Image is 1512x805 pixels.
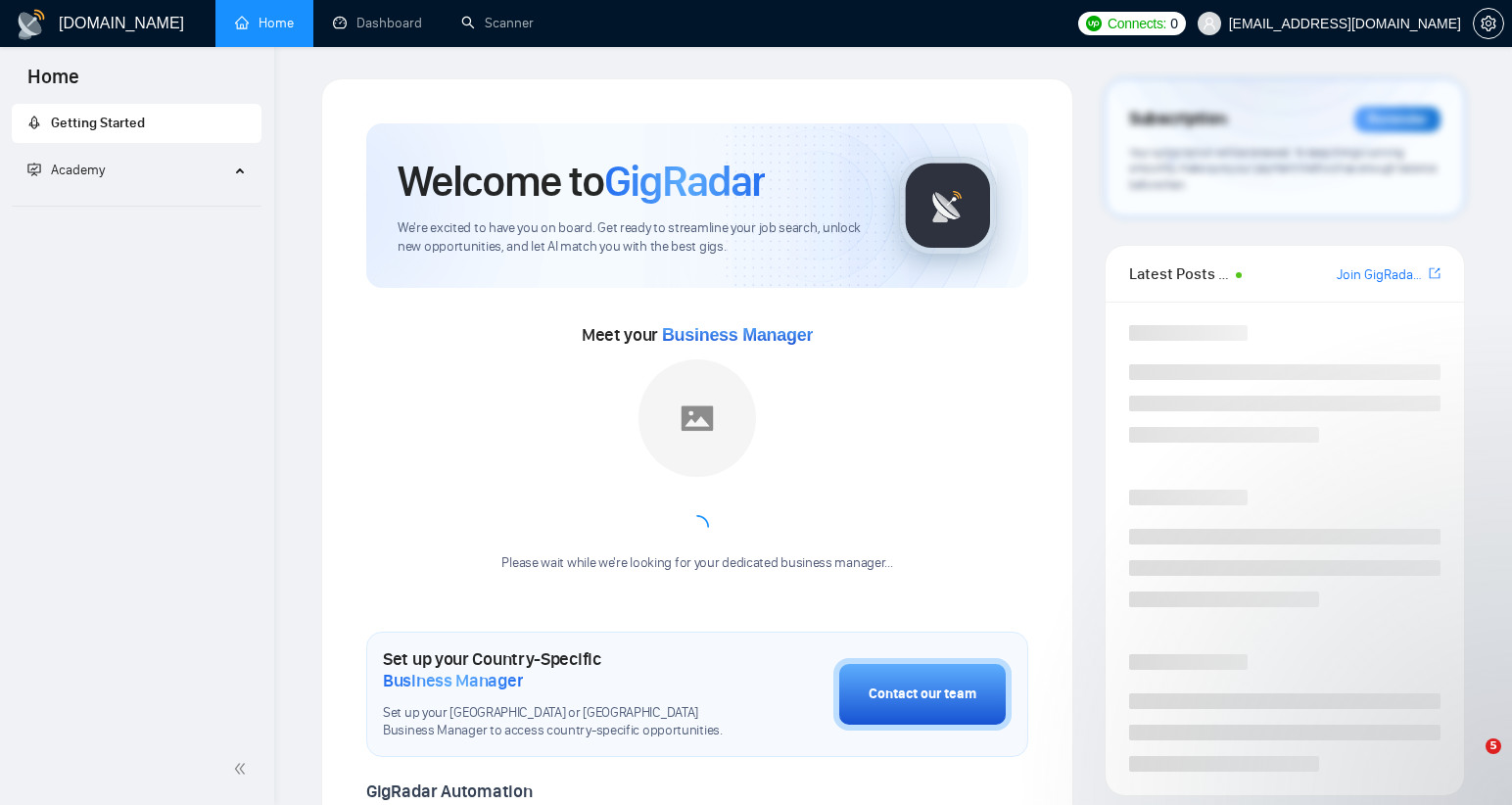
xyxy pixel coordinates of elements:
[1337,264,1425,286] a: Join GigRadar Slack Community
[1474,16,1503,31] span: setting
[233,759,253,779] span: double-left
[27,162,105,178] span: Academy
[1445,738,1492,785] iframe: Intercom live chat
[383,648,735,691] h1: Set up your Country-Specific
[461,15,534,31] a: searchScanner
[27,116,41,129] span: rocket
[833,658,1012,731] button: Contact our team
[604,155,765,208] span: GigRadar
[12,198,261,211] li: Academy Homepage
[682,512,713,544] span: loading
[333,15,422,31] a: dashboardDashboard
[582,324,813,346] span: Meet your
[662,325,813,345] span: Business Manager
[1354,107,1441,132] div: Reminder
[1203,17,1216,30] span: user
[51,162,105,178] span: Academy
[490,554,904,573] div: Please wait while we're looking for your dedicated business manager...
[1473,16,1504,31] a: setting
[398,219,868,257] span: We're excited to have you on board. Get ready to streamline your job search, unlock new opportuni...
[51,115,145,131] span: Getting Started
[1129,145,1437,192] span: Your subscription will be renewed. To keep things running smoothly, make sure your payment method...
[1129,261,1230,286] span: Latest Posts from the GigRadar Community
[366,781,532,802] span: GigRadar Automation
[398,155,765,208] h1: Welcome to
[638,359,756,477] img: placeholder.png
[383,670,523,691] span: Business Manager
[27,163,41,176] span: fund-projection-screen
[899,157,997,255] img: gigradar-logo.png
[869,684,976,705] div: Contact our team
[12,104,261,143] li: Getting Started
[1473,8,1504,39] button: setting
[1429,264,1441,283] a: export
[383,704,735,741] span: Set up your [GEOGRAPHIC_DATA] or [GEOGRAPHIC_DATA] Business Manager to access country-specific op...
[1486,738,1501,754] span: 5
[16,9,47,40] img: logo
[1086,16,1102,31] img: upwork-logo.png
[12,63,95,104] span: Home
[1170,13,1178,34] span: 0
[1429,265,1441,281] span: export
[1129,103,1226,136] span: Subscription
[1108,13,1166,34] span: Connects:
[235,15,294,31] a: homeHome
